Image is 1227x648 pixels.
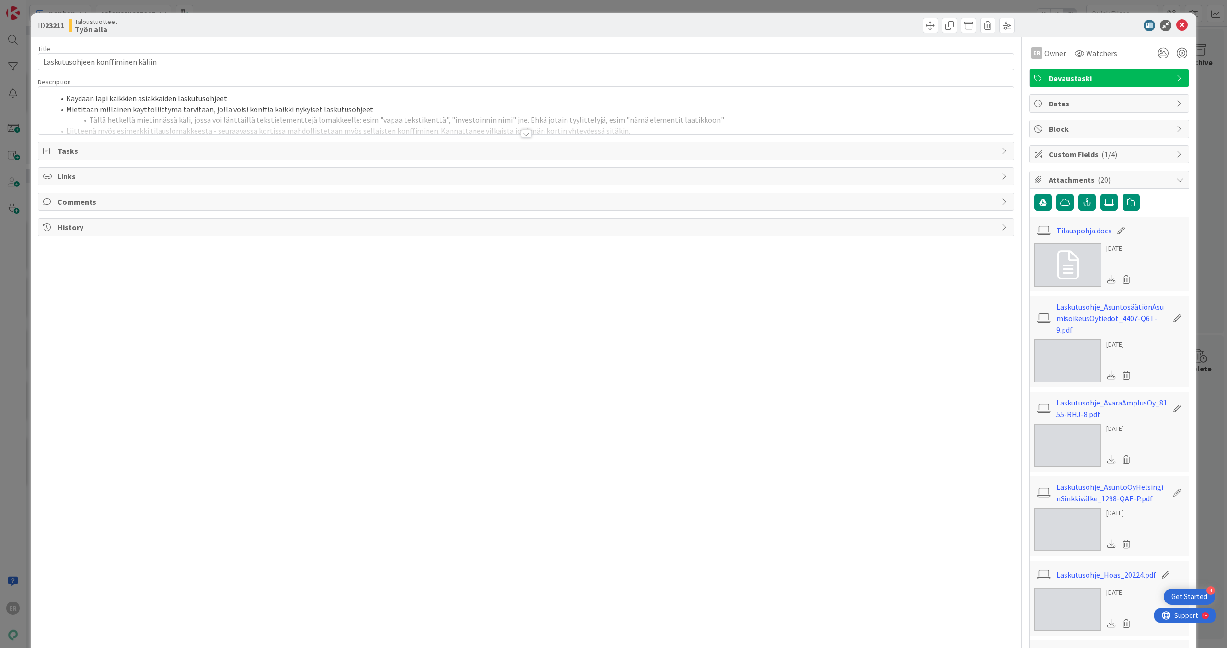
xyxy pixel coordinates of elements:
div: Download [1106,617,1117,630]
input: type card name here... [38,53,1014,70]
li: Mietitään millainen käyttöliittymä tarvitaan, jolla voisi konffia kaikki nykyiset laskutusohjeet [55,104,1009,115]
span: Tasks [58,145,996,157]
a: Laskutusohje_AvaraAmplusOy_8155-RHJ-8.pdf [1056,397,1168,420]
span: Custom Fields [1049,149,1171,160]
span: ( 20 ) [1098,175,1111,185]
span: Comments [58,196,996,208]
span: Support [20,1,44,13]
span: Taloustuotteet [75,18,117,25]
div: ER [1031,47,1042,59]
li: Käydään läpi kaikkien asiakkaiden laskutusohjeet [55,93,1009,104]
div: Download [1106,369,1117,382]
div: Download [1106,273,1117,286]
span: History [58,221,996,233]
span: Block [1049,123,1171,135]
span: ( 1/4 ) [1101,150,1117,159]
b: 23211 [45,21,64,30]
div: Get Started [1171,592,1207,602]
a: Tilauspohja.docx [1056,225,1111,236]
span: ID [38,20,64,31]
div: Download [1106,538,1117,550]
div: 4 [1206,586,1215,595]
div: [DATE] [1106,339,1134,349]
span: Dates [1049,98,1171,109]
div: 9+ [48,4,53,12]
span: Devaustaski [1049,72,1171,84]
div: Download [1106,453,1117,466]
div: [DATE] [1106,588,1134,598]
span: Links [58,171,996,182]
a: Laskutusohje_AsuntosäätiönAsumisoikeusOytiedot_4407-Q6T-9.pdf [1056,301,1168,336]
b: Työn alla [75,25,117,33]
div: Open Get Started checklist, remaining modules: 4 [1164,589,1215,605]
div: [DATE] [1106,424,1134,434]
a: Laskutusohje_Hoas_20224.pdf [1056,569,1156,580]
span: Attachments [1049,174,1171,185]
div: [DATE] [1106,508,1134,518]
span: Owner [1044,47,1066,59]
label: Title [38,45,50,53]
span: Description [38,78,71,86]
span: Watchers [1086,47,1117,59]
a: Laskutusohje_AsuntoOyHelsinginSinkkivälke_1298-QAE-P.pdf [1056,481,1168,504]
div: [DATE] [1106,243,1134,254]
